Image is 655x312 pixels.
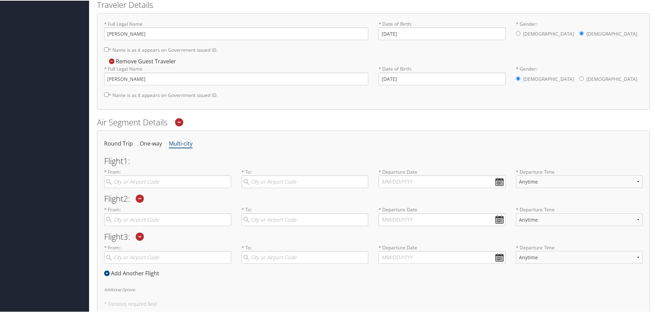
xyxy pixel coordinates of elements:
label: * Date of Birth: [379,20,506,39]
input: * Name is as it appears on Government issued ID. [104,47,109,51]
label: * Full Legal Name [104,20,368,39]
label: * Gender: [516,20,643,40]
label: * From: [104,205,231,225]
label: * From: [104,244,231,263]
h2: Flight 3 : [104,232,643,240]
input: MM/DD/YYYY [379,175,506,187]
select: * Departure Time [516,175,643,187]
input: * Date of Birth: [379,27,506,39]
label: [DEMOGRAPHIC_DATA] [523,27,574,40]
li: One-way [140,137,162,149]
label: * Name is as it appears on Government issued ID. [104,43,218,55]
label: * Departure Date [379,205,506,212]
input: MM/DD/YYYY [379,250,506,263]
label: * Gender: [516,65,643,85]
li: Round Trip [104,137,133,149]
label: * Date of Birth: [379,65,506,84]
label: * Departure Time [516,168,643,193]
input: City or Airport Code [242,213,369,225]
label: * Full Legal Name [104,65,368,84]
li: Multi-city [169,137,193,149]
h2: Flight 2 : [104,194,643,202]
div: Remove Guest Traveler [104,57,180,64]
h2: Air Segment Details [97,116,650,127]
input: * Full Legal Name [104,72,368,85]
input: City or Airport Code [242,175,369,187]
label: * Departure Date [379,168,506,175]
label: * From: [104,168,231,187]
label: * To: [242,168,369,187]
label: * To: [242,244,369,263]
input: City or Airport Code [104,213,231,225]
input: * Gender:[DEMOGRAPHIC_DATA][DEMOGRAPHIC_DATA] [579,30,584,35]
input: City or Airport Code [104,175,231,187]
label: * Departure Time [516,205,643,230]
input: City or Airport Code [242,250,369,263]
input: MM/DD/YYYY [379,213,506,225]
input: City or Airport Code [104,250,231,263]
select: * Departure Time [516,250,643,263]
label: * Departure Time [516,244,643,269]
div: Add Another Flight [104,269,163,277]
input: * Gender:[DEMOGRAPHIC_DATA][DEMOGRAPHIC_DATA] [579,76,584,80]
label: * To: [242,205,369,225]
input: * Date of Birth: [379,72,506,85]
label: * Departure Date [379,244,506,250]
input: * Gender:[DEMOGRAPHIC_DATA][DEMOGRAPHIC_DATA] [516,76,520,80]
input: * Full Legal Name [104,27,368,39]
h6: Additional Options: [104,287,643,291]
label: [DEMOGRAPHIC_DATA] [586,72,637,85]
h5: * Denotes required field [104,301,643,306]
label: * Name is as it appears on Government issued ID. [104,88,218,101]
input: * Gender:[DEMOGRAPHIC_DATA][DEMOGRAPHIC_DATA] [516,30,520,35]
h2: Flight 1 : [104,156,643,164]
select: * Departure Time [516,213,643,225]
label: [DEMOGRAPHIC_DATA] [586,27,637,40]
label: [DEMOGRAPHIC_DATA] [523,72,574,85]
input: * Name is as it appears on Government issued ID. [104,92,109,96]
